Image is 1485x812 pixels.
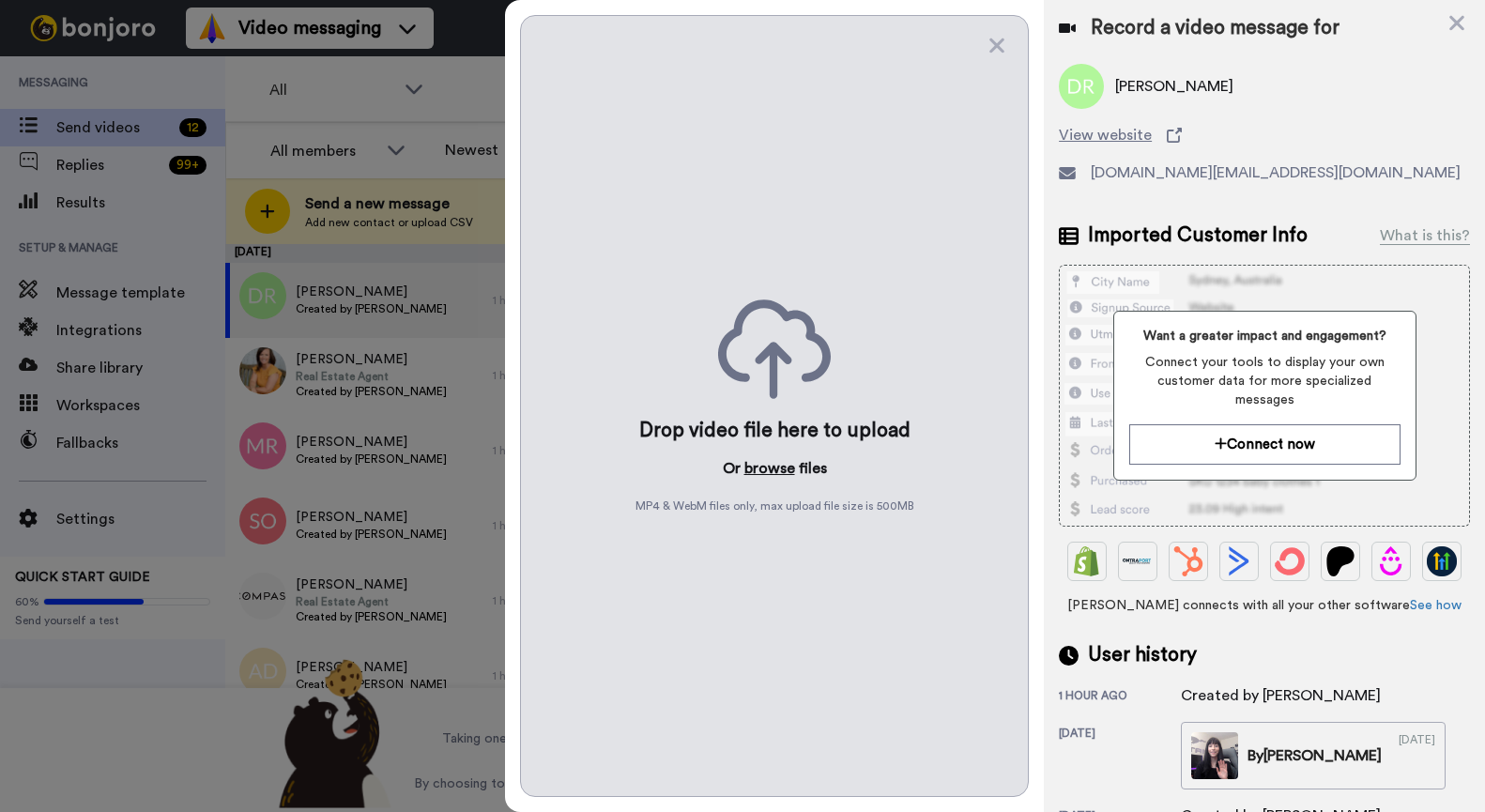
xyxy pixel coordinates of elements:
[1181,722,1446,789] a: By[PERSON_NAME][DATE]
[1091,161,1461,184] span: [DOMAIN_NAME][EMAIL_ADDRESS][DOMAIN_NAME]
[1376,546,1406,576] img: Drip
[1191,732,1238,779] img: 5fc1ac8d-410e-4e1b-955a-11e5329bb0d5-thumb.jpg
[1123,546,1153,576] img: Ontraport
[1129,353,1401,409] span: Connect your tools to display your own customer data for more specialized messages
[1275,546,1305,576] img: ConvertKit
[1072,546,1102,576] img: Shopify
[744,457,795,480] button: browse
[1129,424,1401,465] button: Connect now
[1059,596,1470,615] span: [PERSON_NAME] connects with all your other software
[1181,684,1381,707] div: Created by [PERSON_NAME]
[635,498,914,513] span: MP4 & WebM files only, max upload file size is 500 MB
[1248,744,1382,767] div: By [PERSON_NAME]
[1059,688,1181,707] div: 1 hour ago
[1380,224,1470,247] div: What is this?
[1224,546,1254,576] img: ActiveCampaign
[1325,546,1355,576] img: Patreon
[1410,599,1462,612] a: See how
[1129,327,1401,345] span: Want a greater impact and engagement?
[1088,641,1197,669] span: User history
[1059,124,1152,146] span: View website
[1427,546,1457,576] img: GoHighLevel
[1059,726,1181,789] div: [DATE]
[1399,732,1435,779] div: [DATE]
[723,457,827,480] p: Or files
[639,418,911,444] div: Drop video file here to upload
[1173,546,1203,576] img: Hubspot
[1088,222,1308,250] span: Imported Customer Info
[1059,124,1470,146] a: View website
